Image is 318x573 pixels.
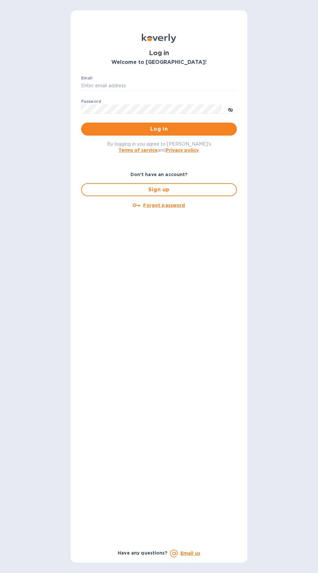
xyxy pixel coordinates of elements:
[81,49,237,57] h1: Log in
[81,77,92,80] label: Email
[118,148,158,153] a: Terms of service
[143,203,185,208] u: Forgot password
[107,141,211,153] span: By logging in you agree to [PERSON_NAME]'s and .
[87,186,231,194] span: Sign up
[81,59,237,66] h3: Welcome to [GEOGRAPHIC_DATA]!
[86,125,232,133] span: Log in
[81,81,237,91] input: Enter email address
[166,148,199,153] a: Privacy policy
[81,183,237,196] button: Sign up
[224,103,237,116] button: toggle password visibility
[130,172,188,177] b: Don't have an account?
[118,550,167,555] b: Have any questions?
[81,100,101,103] label: Password
[142,34,176,43] img: Koverly
[180,551,200,556] a: Email us
[81,123,237,136] button: Log in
